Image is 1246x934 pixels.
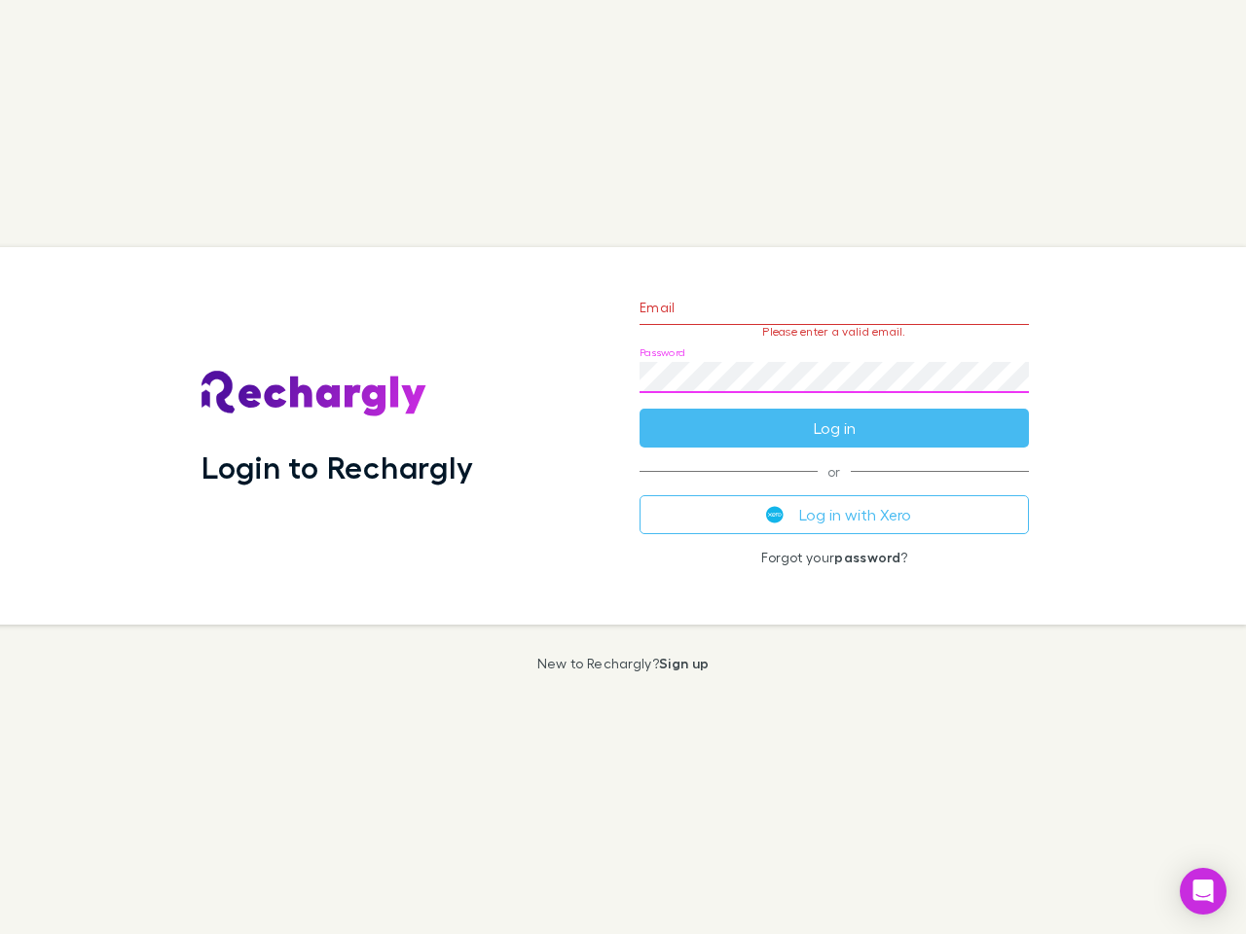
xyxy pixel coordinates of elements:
[640,345,685,360] label: Password
[659,655,709,671] a: Sign up
[202,371,427,417] img: Rechargly's Logo
[1180,868,1227,915] div: Open Intercom Messenger
[640,550,1029,565] p: Forgot your ?
[640,495,1029,534] button: Log in with Xero
[640,325,1029,339] p: Please enter a valid email.
[834,549,900,565] a: password
[640,471,1029,472] span: or
[640,409,1029,448] button: Log in
[202,449,473,485] h1: Login to Rechargly
[766,506,784,523] img: Xero's logo
[537,656,710,671] p: New to Rechargly?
